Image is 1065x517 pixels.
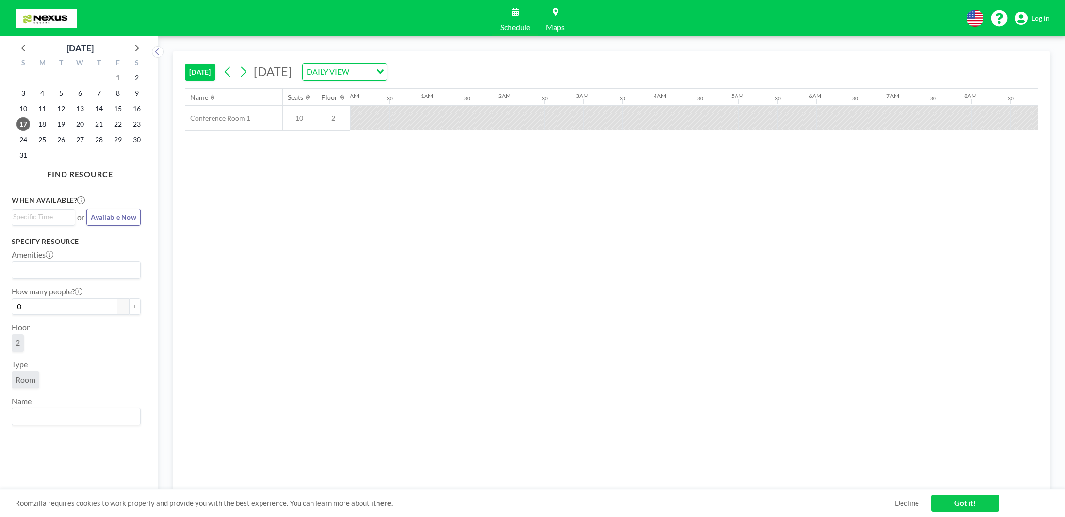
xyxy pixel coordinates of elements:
span: Tuesday, August 5, 2025 [54,86,68,100]
img: organization-logo [16,9,77,28]
span: 10 [283,114,316,123]
button: + [129,298,141,315]
span: Thursday, August 21, 2025 [92,117,106,131]
span: Tuesday, August 26, 2025 [54,133,68,146]
span: Room [16,375,35,385]
span: [DATE] [254,64,292,79]
span: Monday, August 4, 2025 [35,86,49,100]
span: Conference Room 1 [185,114,250,123]
span: Saturday, August 23, 2025 [130,117,144,131]
span: Thursday, August 14, 2025 [92,102,106,115]
h4: FIND RESOURCE [12,165,148,179]
span: Sunday, August 3, 2025 [16,86,30,100]
span: Schedule [500,23,530,31]
label: Name [12,396,32,406]
div: 8AM [964,92,977,99]
span: Roomzilla requires cookies to work properly and provide you with the best experience. You can lea... [15,499,895,508]
div: 7AM [886,92,899,99]
label: Type [12,359,28,369]
span: Sunday, August 17, 2025 [16,117,30,131]
div: 5AM [731,92,744,99]
a: Log in [1015,12,1049,25]
h3: Specify resource [12,237,141,246]
div: Search for option [12,408,140,425]
div: 4AM [654,92,666,99]
span: Thursday, August 28, 2025 [92,133,106,146]
button: [DATE] [185,64,215,81]
span: Wednesday, August 20, 2025 [73,117,87,131]
div: 30 [775,96,781,102]
span: Tuesday, August 12, 2025 [54,102,68,115]
div: Search for option [303,64,387,80]
span: Thursday, August 7, 2025 [92,86,106,100]
div: 30 [542,96,548,102]
span: Saturday, August 16, 2025 [130,102,144,115]
span: Friday, August 22, 2025 [111,117,125,131]
span: Sunday, August 31, 2025 [16,148,30,162]
div: 2AM [498,92,511,99]
span: Sunday, August 10, 2025 [16,102,30,115]
div: Search for option [12,262,140,278]
button: - [117,298,129,315]
a: Decline [895,499,919,508]
span: Monday, August 25, 2025 [35,133,49,146]
div: 30 [620,96,625,102]
input: Search for option [352,65,371,78]
div: F [108,57,127,70]
div: 30 [852,96,858,102]
label: Amenities [12,250,53,259]
span: DAILY VIEW [305,65,351,78]
span: Maps [546,23,565,31]
span: Sunday, August 24, 2025 [16,133,30,146]
button: Available Now [86,209,141,226]
span: Available Now [91,213,136,221]
span: Wednesday, August 13, 2025 [73,102,87,115]
div: Search for option [12,210,75,224]
div: T [52,57,71,70]
a: here. [376,499,393,507]
input: Search for option [13,211,69,222]
label: Floor [12,323,30,332]
div: 3AM [576,92,589,99]
div: 12AM [343,92,359,99]
div: Seats [288,93,303,102]
div: Floor [321,93,338,102]
span: Saturday, August 2, 2025 [130,71,144,84]
a: Got it! [931,495,999,512]
span: Friday, August 8, 2025 [111,86,125,100]
div: 30 [387,96,393,102]
div: M [33,57,52,70]
div: [DATE] [66,41,94,55]
div: T [89,57,108,70]
span: Log in [1032,14,1049,23]
span: Friday, August 29, 2025 [111,133,125,146]
span: Friday, August 1, 2025 [111,71,125,84]
div: 30 [1008,96,1014,102]
div: 30 [697,96,703,102]
div: S [127,57,146,70]
span: 2 [316,114,350,123]
span: Saturday, August 9, 2025 [130,86,144,100]
div: S [14,57,33,70]
span: 2 [16,338,20,348]
div: Name [190,93,208,102]
div: W [71,57,90,70]
span: Wednesday, August 27, 2025 [73,133,87,146]
input: Search for option [13,410,135,423]
span: Monday, August 18, 2025 [35,117,49,131]
span: Friday, August 15, 2025 [111,102,125,115]
span: Wednesday, August 6, 2025 [73,86,87,100]
label: How many people? [12,287,82,296]
input: Search for option [13,264,135,276]
span: Monday, August 11, 2025 [35,102,49,115]
div: 30 [464,96,470,102]
div: 6AM [809,92,821,99]
div: 30 [930,96,936,102]
span: Tuesday, August 19, 2025 [54,117,68,131]
span: or [77,212,84,222]
span: Saturday, August 30, 2025 [130,133,144,146]
div: 1AM [421,92,433,99]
